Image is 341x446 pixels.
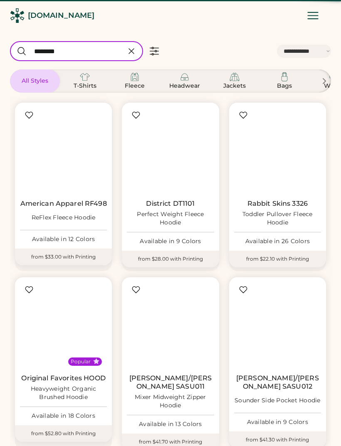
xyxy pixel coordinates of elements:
a: Rabbit Skins 3326 [247,200,308,208]
div: Toddler Pullover Fleece Hoodie [234,210,321,227]
div: Mixer Midweight Zipper Hoodie [127,393,214,410]
div: All Styles [16,77,54,85]
img: Woven Icon [329,72,339,82]
div: from $28.00 with Printing [122,251,219,267]
a: [PERSON_NAME]/[PERSON_NAME] SASU011 [127,374,214,391]
img: Bags Icon [279,72,289,82]
img: Rabbit Skins 3326 Toddler Pullover Fleece Hoodie [234,108,321,195]
div: Fleece [116,82,153,90]
div: T-Shirts [66,82,104,90]
img: Stanley/Stella SASU011 Mixer Midweight Zipper Hoodie [127,282,214,369]
div: from $22.10 with Printing [229,251,326,267]
div: Available in 18 Colors [20,412,107,420]
div: Jackets [216,82,253,90]
div: Sounder Side Pocket Hoodie [235,397,321,405]
img: Jackets Icon [230,72,240,82]
img: Headwear Icon [180,72,190,82]
a: [PERSON_NAME]/[PERSON_NAME] SASU012 [234,374,321,391]
a: Original Favorites HOOD [21,374,105,382]
img: Stanley/Stella SASU012 Sounder Side Pocket Hoodie [234,282,321,369]
div: Available in 9 Colors [127,237,214,246]
a: District DT1101 [146,200,195,208]
img: District DT1101 Perfect Weight Fleece Hoodie [127,108,214,195]
div: Bags [266,82,303,90]
img: Fleece Icon [130,72,140,82]
img: American Apparel RF498 ReFlex Fleece Hoodie [20,108,107,195]
div: [DOMAIN_NAME] [28,10,94,21]
div: Available in 12 Colors [20,235,107,244]
div: Available in 13 Colors [127,420,214,429]
img: Original Favorites HOOD Heavyweight Organic Brushed Hoodie [20,282,107,369]
div: Headwear [166,82,203,90]
div: from $52.80 with Printing [15,425,112,442]
a: American Apparel RF498 [20,200,107,208]
div: Perfect Weight Fleece Hoodie [127,210,214,227]
button: Popular Style [93,358,99,365]
div: Available in 26 Colors [234,237,321,246]
div: Popular [71,358,91,365]
div: ReFlex Fleece Hoodie [32,214,96,222]
div: from $33.00 with Printing [15,249,112,265]
div: Available in 9 Colors [234,418,321,426]
img: T-Shirts Icon [80,72,90,82]
div: Heavyweight Organic Brushed Hoodie [20,385,107,402]
img: Rendered Logo - Screens [10,8,25,23]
